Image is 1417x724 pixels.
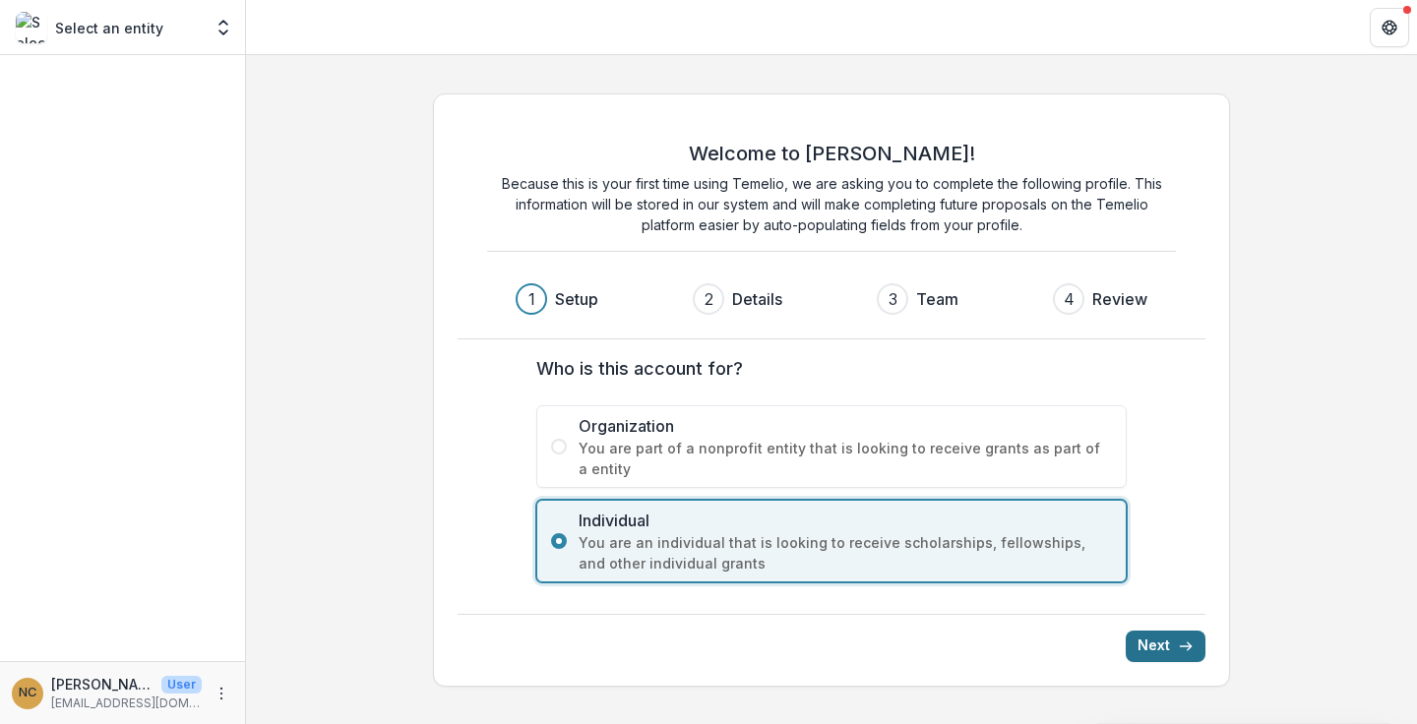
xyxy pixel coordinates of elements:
div: Progress [516,283,1147,315]
h3: Review [1092,287,1147,311]
span: You are part of a nonprofit entity that is looking to receive grants as part of a entity [579,438,1112,479]
p: Because this is your first time using Temelio, we are asking you to complete the following profil... [487,173,1176,235]
p: [PERSON_NAME] [51,674,154,694]
div: 4 [1064,287,1075,311]
div: 1 [528,287,535,311]
button: Next [1126,631,1205,662]
h3: Setup [555,287,598,311]
button: Open entity switcher [210,8,237,47]
div: 2 [705,287,713,311]
div: 3 [889,287,897,311]
button: Get Help [1370,8,1409,47]
p: [EMAIL_ADDRESS][DOMAIN_NAME] [51,694,202,712]
h3: Team [916,287,958,311]
h2: Welcome to [PERSON_NAME]! [689,142,975,165]
img: Select an entity [16,12,47,43]
button: More [210,682,233,705]
span: You are an individual that is looking to receive scholarships, fellowships, and other individual ... [579,532,1112,573]
label: Who is this account for? [536,355,1115,382]
div: Nancy Cohen [19,687,36,699]
h3: Details [732,287,782,311]
p: User [161,676,202,694]
span: Individual [579,509,1112,532]
span: Organization [579,414,1112,438]
p: Select an entity [55,18,163,38]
